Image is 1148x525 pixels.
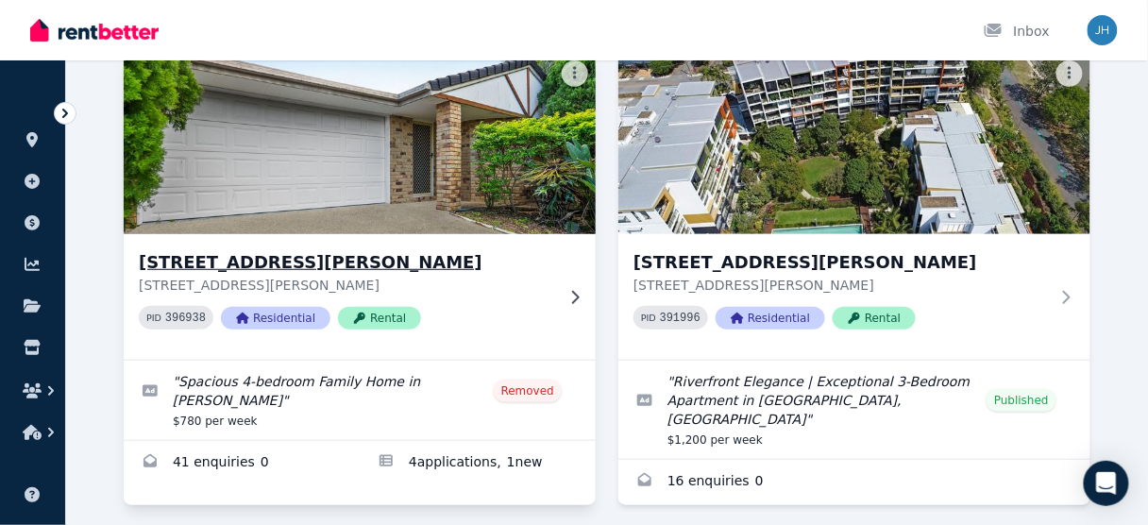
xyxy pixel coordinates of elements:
p: [STREET_ADDRESS][PERSON_NAME] [633,276,1049,295]
a: 25 Springfield Cres, Parkinson[STREET_ADDRESS][PERSON_NAME][STREET_ADDRESS][PERSON_NAME]PID 39693... [124,53,596,360]
a: 204/10 Pidgeon Cl, West End[STREET_ADDRESS][PERSON_NAME][STREET_ADDRESS][PERSON_NAME]PID 391996Re... [618,53,1090,360]
img: Serenity Stays Management Pty Ltd [1088,15,1118,45]
small: PID [146,313,161,323]
button: More options [1056,60,1083,87]
a: Edit listing: Riverfront Elegance | Exceptional 3-Bedroom Apartment in Koko Complex, West End [618,361,1090,459]
img: 25 Springfield Cres, Parkinson [112,48,608,239]
a: Applications for 25 Springfield Cres, Parkinson [360,441,596,486]
a: Enquiries for 204/10 Pidgeon Cl, West End [618,460,1090,505]
div: Inbox [984,22,1050,41]
a: Enquiries for 25 Springfield Cres, Parkinson [124,441,360,486]
button: More options [562,60,588,87]
span: Residential [716,307,825,330]
code: 391996 [660,312,701,325]
span: Residential [221,307,330,330]
span: Rental [833,307,916,330]
code: 396938 [165,312,206,325]
h3: [STREET_ADDRESS][PERSON_NAME] [139,249,554,276]
span: Rental [338,307,421,330]
small: PID [641,313,656,323]
img: RentBetter [30,16,159,44]
img: 204/10 Pidgeon Cl, West End [618,53,1090,234]
h3: [STREET_ADDRESS][PERSON_NAME] [633,249,1049,276]
div: Open Intercom Messenger [1084,461,1129,506]
a: Edit listing: Spacious 4-bedroom Family Home in Parkinson [124,361,596,440]
p: [STREET_ADDRESS][PERSON_NAME] [139,276,554,295]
